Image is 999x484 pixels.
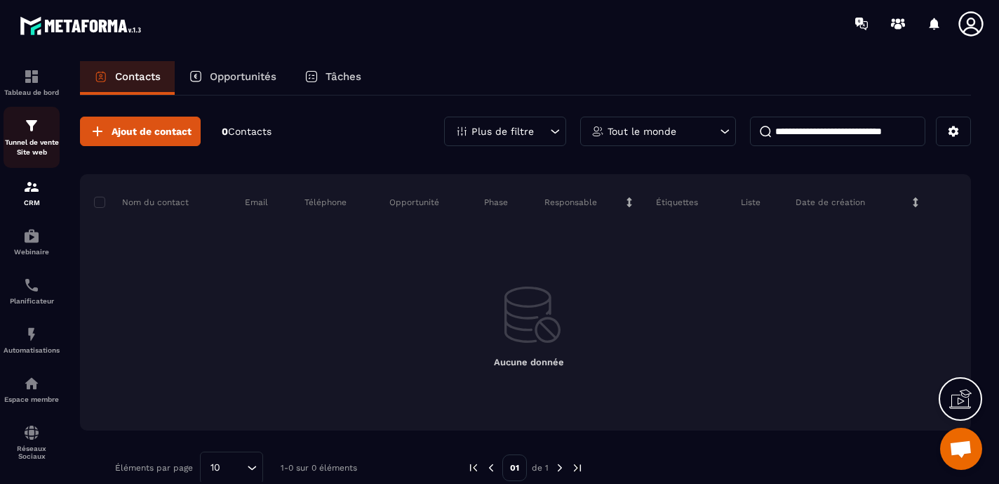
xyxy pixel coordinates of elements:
a: social-networksocial-networkRéseaux Sociaux [4,414,60,471]
div: Ouvrir le chat [940,428,982,470]
a: Contacts [80,61,175,95]
img: next [571,462,584,474]
p: Opportunités [210,70,276,83]
p: Opportunité [389,197,439,208]
p: Plus de filtre [471,126,534,136]
p: Tout le monde [608,126,676,136]
img: prev [485,462,497,474]
p: Tunnel de vente Site web [4,138,60,157]
p: Date de création [796,197,865,208]
span: 10 [206,460,225,476]
p: 1-0 sur 0 éléments [281,463,357,473]
a: schedulerschedulerPlanificateur [4,266,60,315]
div: Search for option [200,452,263,484]
p: Réseaux Sociaux [4,445,60,460]
p: CRM [4,199,60,207]
img: formation [23,68,40,85]
p: Espace membre [4,395,60,403]
span: Contacts [228,126,271,137]
p: Planificateur [4,297,60,305]
input: Search for option [225,460,243,476]
p: 01 [502,454,527,481]
p: de 1 [532,462,549,473]
a: formationformationTunnel de vente Site web [4,107,60,168]
img: automations [23,228,40,244]
img: automations [23,375,40,392]
a: automationsautomationsWebinaire [4,217,60,266]
p: Liste [741,197,760,208]
img: formation [23,178,40,195]
a: formationformationCRM [4,168,60,217]
p: Tableau de bord [4,89,60,96]
a: formationformationTableau de bord [4,58,60,107]
img: next [554,462,566,474]
span: Aucune donnée [494,357,564,367]
p: Tâches [326,70,361,83]
img: scheduler [23,277,40,294]
img: logo [20,13,146,39]
a: automationsautomationsAutomatisations [4,315,60,365]
p: Éléments par page [115,463,193,473]
a: Tâches [290,61,375,95]
p: 0 [222,125,271,138]
p: Étiquettes [656,197,698,208]
p: Téléphone [304,197,347,208]
img: social-network [23,424,40,441]
p: Nom du contact [94,197,189,208]
p: Automatisations [4,346,60,354]
p: Contacts [115,70,161,83]
img: prev [467,462,480,474]
a: Opportunités [175,61,290,95]
p: Responsable [544,197,597,208]
p: Webinaire [4,248,60,256]
p: Phase [484,197,508,208]
img: automations [23,326,40,343]
span: Ajout de contact [112,124,192,138]
a: automationsautomationsEspace membre [4,365,60,414]
img: formation [23,117,40,134]
button: Ajout de contact [80,117,201,146]
p: Email [245,197,268,208]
